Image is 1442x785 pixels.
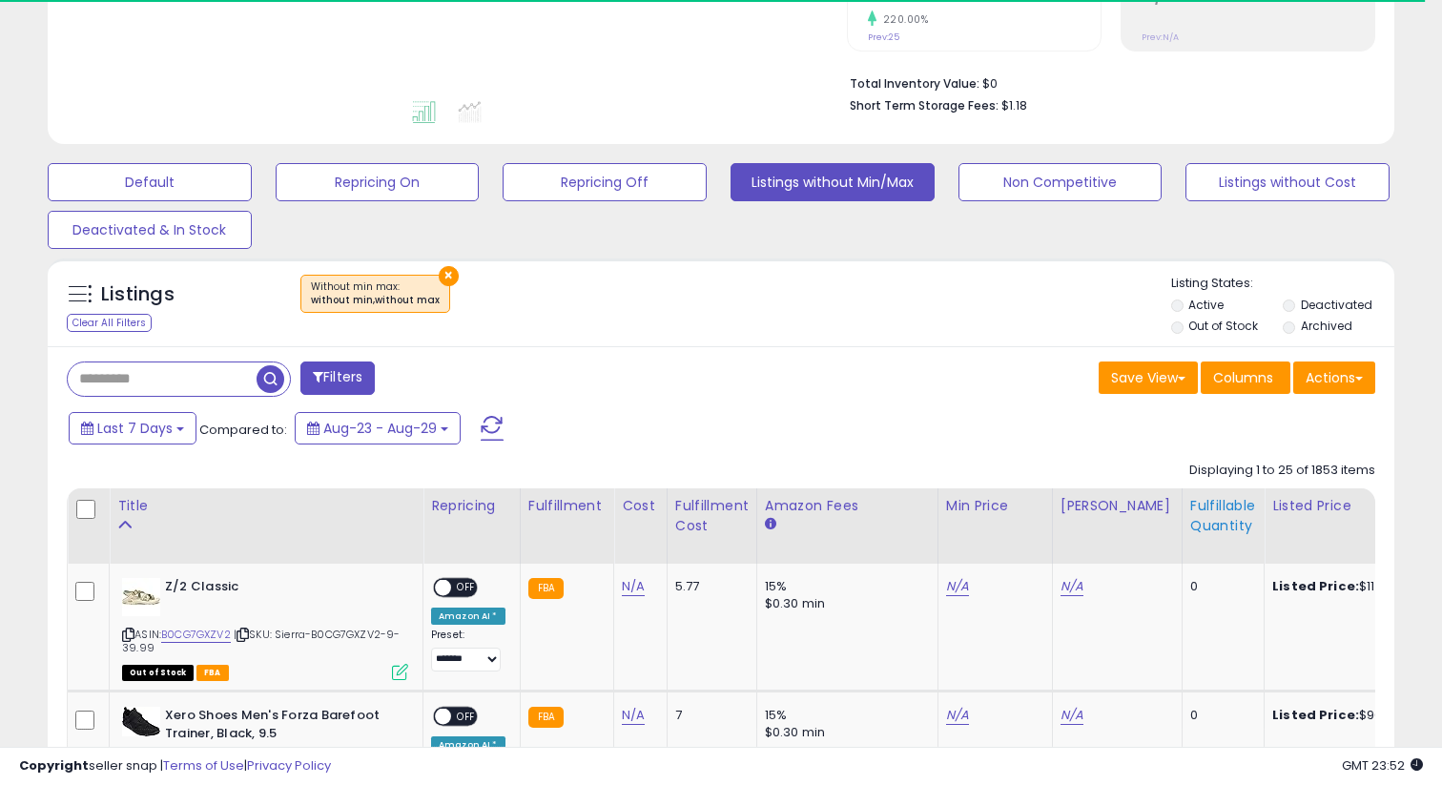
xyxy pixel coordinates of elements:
div: without min,without max [311,294,440,307]
div: $0.30 min [765,595,923,612]
label: Deactivated [1301,297,1372,313]
div: 7 [675,707,742,724]
button: Listings without Min/Max [731,163,935,201]
div: $110.00 [1272,578,1431,595]
button: Actions [1293,362,1375,394]
button: Last 7 Days [69,412,196,444]
a: B0CG7GXZV2 [161,627,231,643]
div: seller snap | | [19,757,331,775]
span: OFF [451,580,482,596]
span: Compared to: [199,421,287,439]
a: N/A [622,706,645,725]
span: All listings that are currently out of stock and unavailable for purchase on Amazon [122,665,194,681]
div: Listed Price [1272,496,1437,516]
img: 31FQpTYYPQL._SL40_.jpg [122,578,160,616]
div: Fulfillable Quantity [1190,496,1256,536]
div: Cost [622,496,659,516]
button: Deactivated & In Stock [48,211,252,249]
small: FBA [528,707,564,728]
span: $1.18 [1001,96,1027,114]
a: N/A [946,577,969,596]
a: N/A [622,577,645,596]
div: $90.00 [1272,707,1431,724]
div: 15% [765,707,923,724]
div: Fulfillment Cost [675,496,749,536]
small: Amazon Fees. [765,516,776,533]
span: Without min max : [311,279,440,308]
div: Amazon Fees [765,496,930,516]
div: Displaying 1 to 25 of 1853 items [1189,462,1375,480]
b: Short Term Storage Fees: [850,97,999,114]
div: Amazon AI * [431,608,505,625]
div: 5.77 [675,578,742,595]
button: Repricing Off [503,163,707,201]
b: Z/2 Classic [165,578,397,601]
span: Columns [1213,368,1273,387]
b: Total Inventory Value: [850,75,979,92]
button: Filters [300,362,375,395]
span: | SKU: Sierra-B0CG7GXZV2-9-39.99 [122,627,401,655]
button: Non Competitive [958,163,1163,201]
div: [PERSON_NAME] [1061,496,1174,516]
label: Active [1188,297,1224,313]
h5: Listings [101,281,175,308]
img: 31qFcxN5JiL._SL40_.jpg [122,707,160,736]
div: Title [117,496,415,516]
button: Default [48,163,252,201]
div: ASIN: [122,578,408,678]
span: Aug-23 - Aug-29 [323,419,437,438]
div: 15% [765,578,923,595]
div: 0 [1190,578,1249,595]
small: Prev: N/A [1142,31,1179,43]
p: Listing States: [1171,275,1395,293]
div: 0 [1190,707,1249,724]
a: N/A [1061,706,1083,725]
button: Columns [1201,362,1290,394]
div: Repricing [431,496,512,516]
b: Listed Price: [1272,577,1359,595]
a: N/A [946,706,969,725]
label: Out of Stock [1188,318,1258,334]
div: Preset: [431,629,505,671]
span: Last 7 Days [97,419,173,438]
button: Repricing On [276,163,480,201]
button: × [439,266,459,286]
small: 220.00% [876,12,929,27]
div: $0.30 min [765,724,923,741]
a: Terms of Use [163,756,244,775]
span: OFF [451,709,482,725]
li: $0 [850,71,1361,93]
span: 2025-09-6 23:52 GMT [1342,756,1423,775]
div: Clear All Filters [67,314,152,332]
div: Min Price [946,496,1044,516]
b: Xero Shoes Men's Forza Barefoot Trainer, Black, 9.5 [165,707,397,747]
small: FBA [528,578,564,599]
strong: Copyright [19,756,89,775]
button: Save View [1099,362,1198,394]
label: Archived [1301,318,1352,334]
div: Fulfillment [528,496,606,516]
button: Listings without Cost [1185,163,1390,201]
button: Aug-23 - Aug-29 [295,412,461,444]
b: Listed Price: [1272,706,1359,724]
small: Prev: 25 [868,31,899,43]
a: N/A [1061,577,1083,596]
span: FBA [196,665,229,681]
a: Privacy Policy [247,756,331,775]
